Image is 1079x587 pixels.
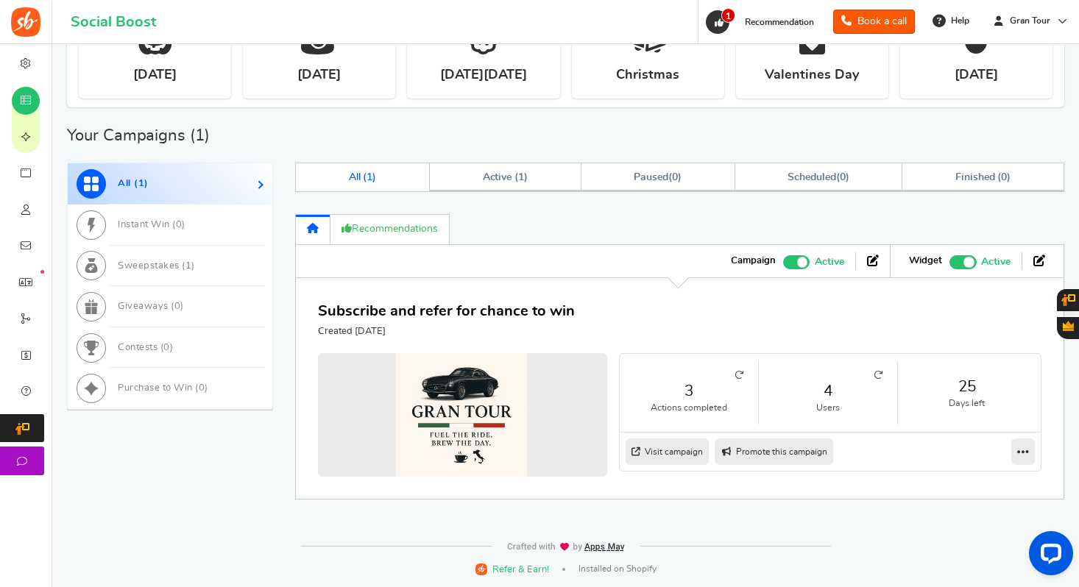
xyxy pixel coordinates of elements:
span: Help [947,15,969,27]
li: 25 [898,361,1037,424]
strong: Campaign [731,255,776,268]
a: Subscribe and refer for chance to win [318,304,575,319]
span: Contests ( ) [118,343,173,352]
span: ( ) [788,172,849,182]
span: | [562,568,565,571]
span: 1 [138,179,145,188]
span: 0 [174,302,181,311]
a: 3 [634,380,743,402]
span: Paused [634,172,668,182]
img: img-footer.webp [506,542,626,552]
span: All ( ) [349,172,377,182]
a: Book a call [833,10,915,34]
span: 1 [518,172,524,182]
a: 1 Recommendation [704,10,821,34]
span: 0 [176,220,183,230]
span: 0 [1001,172,1007,182]
strong: [DATE][DATE] [440,66,527,85]
a: Promote this campaign [715,438,833,465]
span: 1 [367,172,372,182]
span: Gratisfaction [1063,321,1074,331]
span: Active [815,254,844,270]
span: Active [981,254,1011,270]
img: Social Boost [11,7,40,37]
a: 4 [774,380,882,402]
span: Active ( ) [483,172,528,182]
button: Gratisfaction [1057,317,1079,339]
a: Recommendations [330,214,450,244]
small: Actions completed [634,402,743,414]
a: Visit campaign [626,438,709,465]
strong: Christmas [616,66,679,85]
p: Created [DATE] [318,325,575,338]
span: Gran Tour [1004,15,1056,27]
a: Refer & Earn! [475,562,549,576]
span: 1 [195,127,205,143]
span: 0 [199,383,205,393]
h1: Social Boost [71,14,156,30]
span: 0 [840,172,846,182]
li: Widget activated [898,252,1022,270]
a: Help [927,9,977,32]
span: 0 [672,172,678,182]
strong: Valentines Day [765,66,859,85]
span: Scheduled [788,172,836,182]
strong: [DATE] [297,66,341,85]
span: Recommendation [745,18,814,26]
h2: Your Campaigns ( ) [67,128,210,143]
strong: Widget [909,255,942,268]
span: 1 [721,8,735,23]
span: 0 [163,343,170,352]
span: 1 [185,261,192,271]
small: Days left [913,397,1022,410]
span: ( ) [634,172,682,182]
span: Giveaways ( ) [118,302,184,311]
strong: [DATE] [133,66,177,85]
span: Sweepstakes ( ) [118,261,195,271]
small: Users [774,402,882,414]
iframe: LiveChat chat widget [1017,525,1079,587]
strong: [DATE] [955,66,998,85]
span: Instant Win ( ) [118,220,185,230]
em: New [40,270,44,274]
span: All ( ) [118,179,149,188]
span: Installed on Shopify [579,563,657,575]
span: Finished ( ) [955,172,1011,182]
span: Purchase to Win ( ) [118,383,208,393]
